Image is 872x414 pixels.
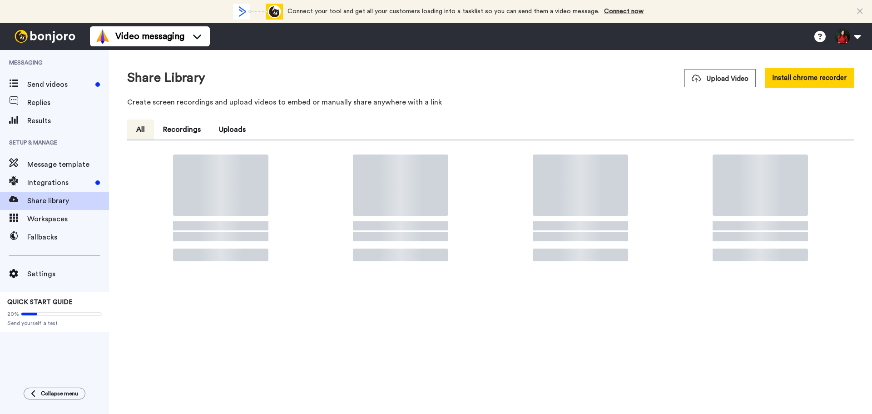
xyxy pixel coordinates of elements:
span: 20% [7,310,19,318]
span: Replies [27,97,109,108]
span: Send videos [27,79,92,90]
span: Collapse menu [41,390,78,397]
span: Connect your tool and get all your customers loading into a tasklist so you can send them a video... [287,8,599,15]
button: Install chrome recorder [765,68,854,88]
span: Video messaging [115,30,184,43]
button: Recordings [154,120,210,140]
span: Share library [27,195,109,206]
span: Message template [27,159,109,170]
span: Results [27,115,109,126]
span: Workspaces [27,214,109,224]
button: Upload Video [684,69,756,87]
button: Uploads [210,120,255,140]
span: Fallbacks [27,232,109,243]
span: QUICK START GUIDE [7,299,73,305]
img: vm-color.svg [95,29,110,44]
button: All [127,120,154,140]
span: Settings [27,269,109,279]
button: Collapse menu [24,388,85,399]
a: Connect now [604,8,644,15]
div: animation [233,4,283,20]
span: Upload Video [692,74,748,84]
span: Integrations [27,177,92,188]
img: bj-logo-header-white.svg [11,30,79,43]
span: Send yourself a test [7,319,102,327]
h1: Share Library [127,71,205,85]
p: Create screen recordings and upload videos to embed or manually share anywhere with a link [127,97,854,108]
